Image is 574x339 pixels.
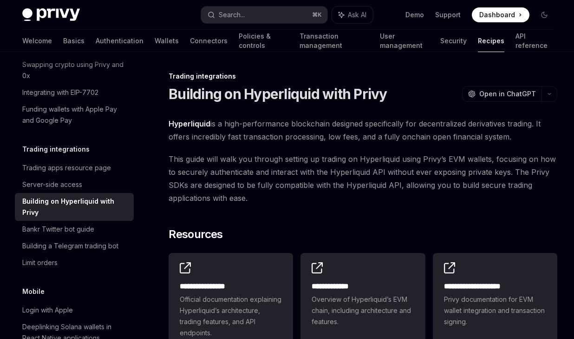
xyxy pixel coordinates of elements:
a: Integrating with EIP-7702 [15,84,134,101]
div: Building on Hyperliquid with Privy [22,196,128,218]
h5: Trading integrations [22,144,90,155]
a: Demo [405,10,424,20]
span: Official documentation explaining Hyperliquid’s architecture, trading features, and API endpoints. [180,294,282,339]
span: Dashboard [479,10,515,20]
button: Ask AI [332,7,373,23]
div: Trading apps resource page [22,162,111,173]
a: Bankr Twitter bot guide [15,221,134,238]
div: Bankr Twitter bot guide [22,224,94,235]
a: Building a Telegram trading bot [15,238,134,254]
div: Swapping crypto using Privy and 0x [22,59,128,81]
a: Trading apps resource page [15,160,134,176]
a: Basics [63,30,85,52]
a: Welcome [22,30,52,52]
button: Toggle dark mode [537,7,552,22]
span: Ask AI [348,10,366,20]
a: Transaction management [300,30,369,52]
a: Security [440,30,467,52]
button: Search...⌘K [201,7,327,23]
a: Dashboard [472,7,529,22]
span: Overview of Hyperliquid’s EVM chain, including architecture and features. [312,294,414,327]
a: Funding wallets with Apple Pay and Google Pay [15,101,134,129]
span: Privy documentation for EVM wallet integration and transaction signing. [444,294,546,327]
span: ⌘ K [312,11,322,19]
span: Open in ChatGPT [479,89,536,99]
a: Login with Apple [15,302,134,319]
div: Funding wallets with Apple Pay and Google Pay [22,104,128,126]
a: Support [435,10,461,20]
a: Authentication [96,30,143,52]
div: Integrating with EIP-7702 [22,87,98,98]
a: Connectors [190,30,228,52]
div: Server-side access [22,179,82,190]
div: Trading integrations [169,72,557,81]
span: This guide will walk you through setting up trading on Hyperliquid using Privy’s EVM wallets, foc... [169,153,557,205]
a: Recipes [478,30,504,52]
a: Building on Hyperliquid with Privy [15,193,134,221]
div: Login with Apple [22,305,73,316]
a: Wallets [155,30,179,52]
button: Open in ChatGPT [462,86,541,102]
h5: Mobile [22,286,45,297]
a: Limit orders [15,254,134,271]
a: Swapping crypto using Privy and 0x [15,56,134,84]
a: Server-side access [15,176,134,193]
span: Resources [169,227,223,242]
span: is a high-performance blockchain designed specifically for decentralized derivatives trading. It ... [169,117,557,143]
a: User management [380,30,429,52]
a: Policies & controls [239,30,288,52]
div: Building a Telegram trading bot [22,240,118,252]
img: dark logo [22,8,80,21]
div: Limit orders [22,257,58,268]
h1: Building on Hyperliquid with Privy [169,86,387,102]
a: Hyperliquid [169,119,210,129]
div: Search... [219,9,245,20]
a: API reference [515,30,552,52]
